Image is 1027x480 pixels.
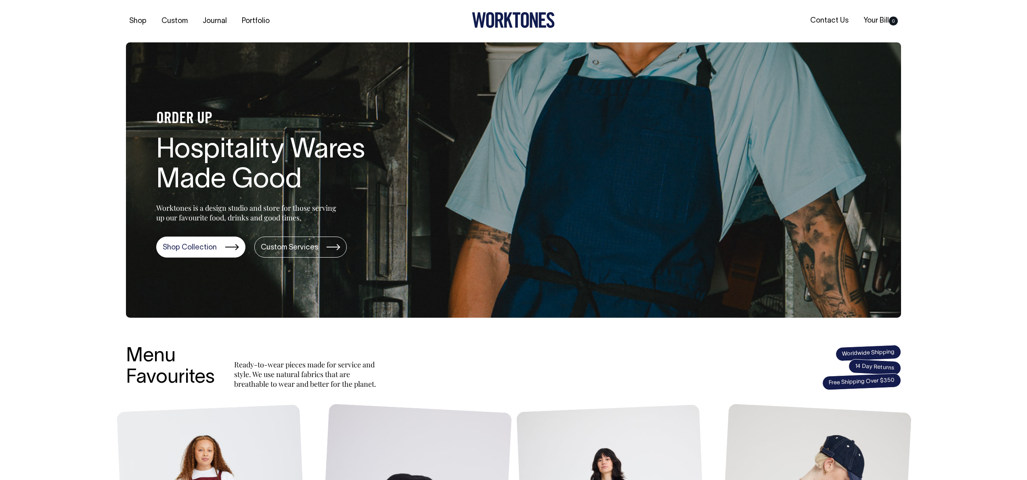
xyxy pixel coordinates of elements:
[848,359,901,376] span: 14 Day Returns
[239,15,273,28] a: Portfolio
[156,237,245,258] a: Shop Collection
[158,15,191,28] a: Custom
[156,111,415,128] h4: ORDER UP
[126,15,150,28] a: Shop
[807,14,852,27] a: Contact Us
[822,373,901,390] span: Free Shipping Over $350
[860,14,901,27] a: Your Bill0
[234,360,379,389] p: Ready-to-wear pieces made for service and style. We use natural fabrics that are breathable to we...
[156,203,340,222] p: Worktones is a design studio and store for those serving up our favourite food, drinks and good t...
[254,237,347,258] a: Custom Services
[889,17,898,25] span: 0
[199,15,230,28] a: Journal
[156,136,415,196] h1: Hospitality Wares Made Good
[126,346,215,389] h3: Menu Favourites
[835,344,901,361] span: Worldwide Shipping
